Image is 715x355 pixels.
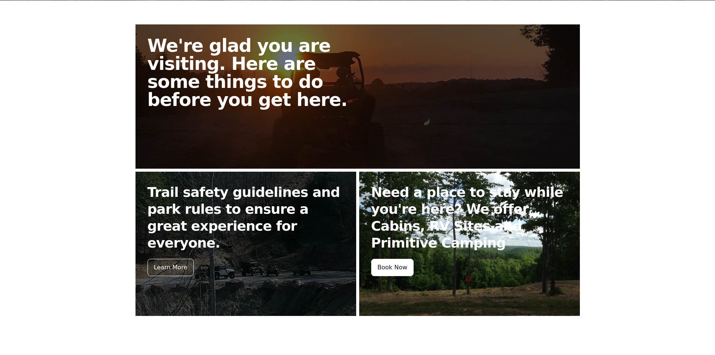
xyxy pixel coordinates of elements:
div: Book Now [371,259,414,276]
a: Need a place to stay while you're here? We offer Cabins, RV Sites and Primitive Camping Book Now [359,172,580,316]
div: Learn More [148,259,194,276]
h2: Need a place to stay while you're here? We offer Cabins, RV Sites and Primitive Camping [371,184,568,251]
a: We're glad you are visiting. Here are some things to do before you get here. [135,24,580,169]
a: Trail safety guidelines and park rules to ensure a great experience for everyone. Learn More [135,172,356,316]
h2: Trail safety guidelines and park rules to ensure a great experience for everyone. [148,184,344,251]
h2: We're glad you are visiting. Here are some things to do before you get here. [148,36,364,109]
